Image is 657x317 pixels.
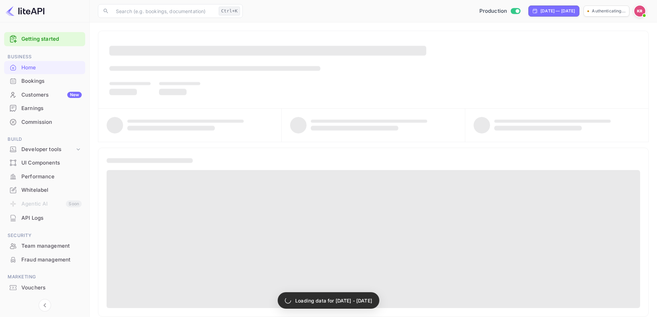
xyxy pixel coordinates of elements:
[4,88,85,102] div: CustomersNew
[4,184,85,196] a: Whitelabel
[528,6,579,17] div: Click to change the date range period
[4,211,85,225] div: API Logs
[21,284,82,292] div: Vouchers
[21,186,82,194] div: Whitelabel
[4,143,85,156] div: Developer tools
[4,211,85,224] a: API Logs
[4,232,85,239] span: Security
[21,242,82,250] div: Team management
[21,105,82,112] div: Earnings
[39,299,51,311] button: Collapse navigation
[4,239,85,253] div: Team management
[592,8,626,14] p: Authenticating...
[4,53,85,61] span: Business
[4,88,85,101] a: CustomersNew
[477,7,523,15] div: Switch to Sandbox mode
[4,75,85,88] div: Bookings
[4,116,85,128] a: Commission
[4,281,85,294] a: Vouchers
[21,214,82,222] div: API Logs
[4,170,85,183] a: Performance
[21,173,82,181] div: Performance
[4,102,85,115] a: Earnings
[4,136,85,143] span: Build
[21,64,82,72] div: Home
[219,7,240,16] div: Ctrl+K
[295,297,372,304] p: Loading data for [DATE] - [DATE]
[4,273,85,281] span: Marketing
[4,184,85,197] div: Whitelabel
[4,253,85,266] a: Fraud management
[4,75,85,87] a: Bookings
[67,92,82,98] div: New
[21,77,82,85] div: Bookings
[21,91,82,99] div: Customers
[4,32,85,46] div: Getting started
[479,7,507,15] span: Production
[540,8,575,14] div: [DATE] — [DATE]
[4,156,85,169] a: UI Components
[112,4,216,18] input: Search (e.g. bookings, documentation)
[4,61,85,74] a: Home
[4,102,85,115] div: Earnings
[4,116,85,129] div: Commission
[21,159,82,167] div: UI Components
[6,6,44,17] img: LiteAPI logo
[21,256,82,264] div: Fraud management
[21,118,82,126] div: Commission
[21,146,75,153] div: Developer tools
[634,6,645,17] img: Kobus Roux
[21,35,82,43] a: Getting started
[4,156,85,170] div: UI Components
[4,239,85,252] a: Team management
